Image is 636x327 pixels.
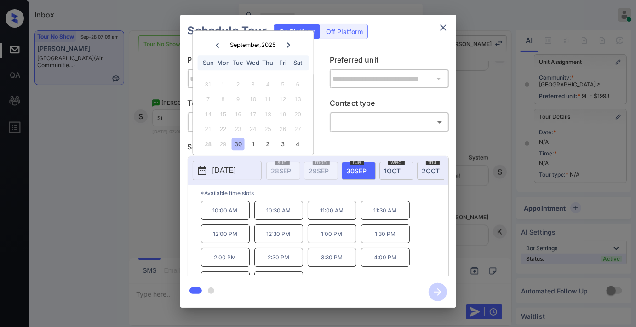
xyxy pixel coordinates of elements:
p: 4:00 PM [361,248,410,267]
div: Not available Tuesday, September 16th, 2025 [232,108,244,120]
div: Mon [217,57,229,69]
div: Not available Wednesday, September 10th, 2025 [247,93,259,106]
div: Not available Saturday, September 13th, 2025 [292,93,304,106]
div: Choose Friday, October 3rd, 2025 [277,138,289,150]
p: 1:30 PM [361,224,410,243]
p: Preferred community [188,54,307,69]
div: Choose Thursday, October 2nd, 2025 [262,138,274,150]
p: Tour type [188,98,307,112]
span: 2 OCT [422,167,440,175]
div: Tue [232,57,244,69]
div: Not available Sunday, September 21st, 2025 [202,123,214,136]
div: Not available Friday, September 19th, 2025 [277,108,289,120]
div: Not available Monday, September 22nd, 2025 [217,123,229,136]
div: Not available Sunday, September 28th, 2025 [202,138,214,150]
div: Off Platform [321,24,367,39]
div: Fri [277,57,289,69]
p: 11:00 AM [308,201,356,220]
div: Not available Sunday, September 14th, 2025 [202,108,214,120]
div: Not available Wednesday, September 3rd, 2025 [247,78,259,91]
div: Not available Friday, September 5th, 2025 [277,78,289,91]
div: Not available Thursday, September 4th, 2025 [262,78,274,91]
div: Not available Tuesday, September 23rd, 2025 [232,123,244,136]
div: Not available Sunday, August 31st, 2025 [202,78,214,91]
div: Not available Friday, September 26th, 2025 [277,123,289,136]
p: 1:00 PM [308,224,356,243]
h2: Schedule Tour [180,15,274,47]
div: Not available Thursday, September 25th, 2025 [262,123,274,136]
p: 5:00 PM [254,271,303,290]
p: 2:00 PM [201,248,250,267]
div: Wed [247,57,259,69]
div: Not available Sunday, September 7th, 2025 [202,93,214,106]
div: Not available Wednesday, September 24th, 2025 [247,123,259,136]
p: 2:30 PM [254,248,303,267]
p: 10:30 AM [254,201,303,220]
div: Not available Saturday, September 20th, 2025 [292,108,304,120]
div: Thu [262,57,274,69]
div: Not available Friday, September 12th, 2025 [277,93,289,106]
p: Select slot [188,141,449,156]
div: Not available Saturday, September 6th, 2025 [292,78,304,91]
div: Not available Monday, September 1st, 2025 [217,78,229,91]
div: date-select [342,162,376,180]
button: [DATE] [193,161,262,180]
div: Not available Tuesday, September 9th, 2025 [232,93,244,106]
div: Not available Wednesday, September 17th, 2025 [247,108,259,120]
p: 12:30 PM [254,224,303,243]
p: [DATE] [212,165,236,176]
div: Not available Tuesday, September 2nd, 2025 [232,78,244,91]
div: Not available Thursday, September 11th, 2025 [262,93,274,106]
p: 12:00 PM [201,224,250,243]
p: 4:30 PM [201,271,250,290]
div: date-select [417,162,451,180]
p: 3:30 PM [308,248,356,267]
button: btn-next [423,280,453,304]
div: Sat [292,57,304,69]
div: date-select [379,162,413,180]
span: thu [426,160,440,165]
p: 10:00 AM [201,201,250,220]
div: Choose Tuesday, September 30th, 2025 [232,138,244,150]
div: month 2025-09 [196,77,310,151]
div: Not available Monday, September 8th, 2025 [217,93,229,106]
span: 30 SEP [347,167,367,175]
p: 11:30 AM [361,201,410,220]
div: In Person [190,115,304,130]
div: Not available Thursday, September 18th, 2025 [262,108,274,120]
div: September , 2025 [230,41,276,48]
div: Choose Saturday, October 4th, 2025 [292,138,304,150]
div: Choose Wednesday, October 1st, 2025 [247,138,259,150]
div: Sun [202,57,214,69]
p: Contact type [330,98,449,112]
p: Preferred unit [330,54,449,69]
div: Not available Monday, September 29th, 2025 [217,138,229,150]
div: Not available Monday, September 15th, 2025 [217,108,229,120]
button: close [434,18,453,37]
span: tue [350,160,364,165]
div: Not available Saturday, September 27th, 2025 [292,123,304,136]
span: 1 OCT [384,167,401,175]
span: wed [388,160,405,165]
p: *Available time slots [201,185,448,201]
div: On Platform [275,24,320,39]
